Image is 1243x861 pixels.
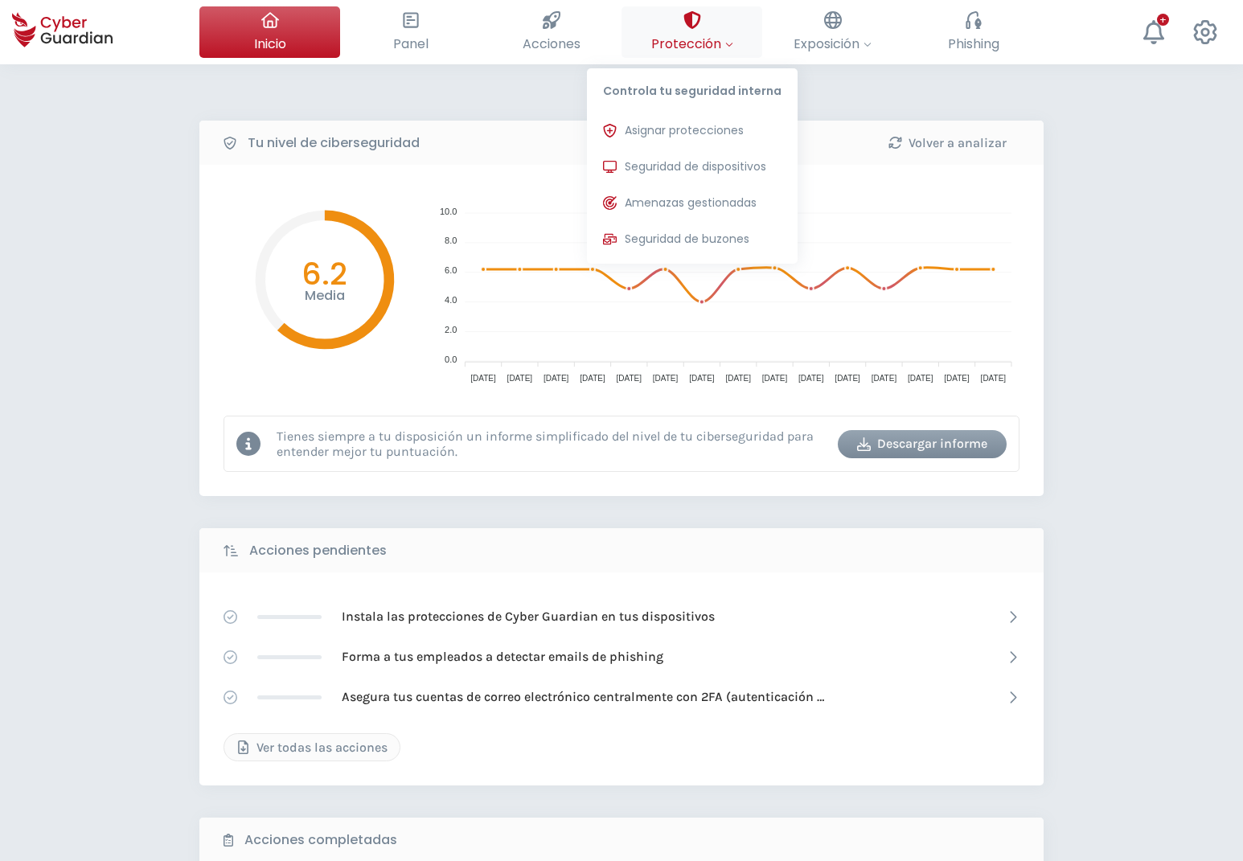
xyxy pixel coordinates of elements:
[617,374,642,383] tspan: [DATE]
[653,374,679,383] tspan: [DATE]
[254,34,286,54] span: Inicio
[445,236,457,245] tspan: 8.0
[249,541,387,560] b: Acciones pendientes
[440,207,457,216] tspan: 10.0
[342,648,663,666] p: Forma a tus empleados a detectar emails de phishing
[470,374,496,383] tspan: [DATE]
[835,374,860,383] tspan: [DATE]
[944,374,970,383] tspan: [DATE]
[625,231,749,248] span: Seguridad de buzones
[587,68,798,107] p: Controla tu seguridad interna
[1157,14,1169,26] div: +
[725,374,751,383] tspan: [DATE]
[342,608,715,625] p: Instala las protecciones de Cyber Guardian en tus dispositivos
[625,195,757,211] span: Amenazas gestionadas
[908,374,933,383] tspan: [DATE]
[621,6,762,58] button: ProtecciónControla tu seguridad internaAsignar proteccionesSeguridad de dispositivosAmenazas gest...
[798,374,824,383] tspan: [DATE]
[838,430,1007,458] button: Descargar informe
[277,428,826,459] p: Tienes siempre a tu disposición un informe simplificado del nivel de tu ciberseguridad para enten...
[340,6,481,58] button: Panel
[625,158,766,175] span: Seguridad de dispositivos
[248,133,420,153] b: Tu nivel de ciberseguridad
[236,738,388,757] div: Ver todas las acciones
[224,733,400,761] button: Ver todas las acciones
[651,34,733,54] span: Protección
[244,830,397,850] b: Acciones completadas
[850,434,995,453] div: Descargar informe
[445,295,457,305] tspan: 4.0
[689,374,715,383] tspan: [DATE]
[863,129,1032,157] button: Volver a analizar
[481,6,621,58] button: Acciones
[199,6,340,58] button: Inicio
[445,355,457,364] tspan: 0.0
[948,34,999,54] span: Phishing
[523,34,580,54] span: Acciones
[875,133,1019,153] div: Volver a analizar
[342,688,824,706] p: Asegura tus cuentas de correo electrónico centralmente con 2FA (autenticación [PERSON_NAME] factor)
[580,374,605,383] tspan: [DATE]
[762,374,788,383] tspan: [DATE]
[587,115,798,147] button: Asignar protecciones
[587,151,798,183] button: Seguridad de dispositivos
[981,374,1007,383] tspan: [DATE]
[587,223,798,256] button: Seguridad de buzones
[507,374,533,383] tspan: [DATE]
[903,6,1044,58] button: Phishing
[544,374,569,383] tspan: [DATE]
[587,187,798,219] button: Amenazas gestionadas
[625,122,744,139] span: Asignar protecciones
[794,34,872,54] span: Exposición
[393,34,429,54] span: Panel
[762,6,903,58] button: Exposición
[872,374,897,383] tspan: [DATE]
[445,265,457,275] tspan: 6.0
[445,325,457,334] tspan: 2.0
